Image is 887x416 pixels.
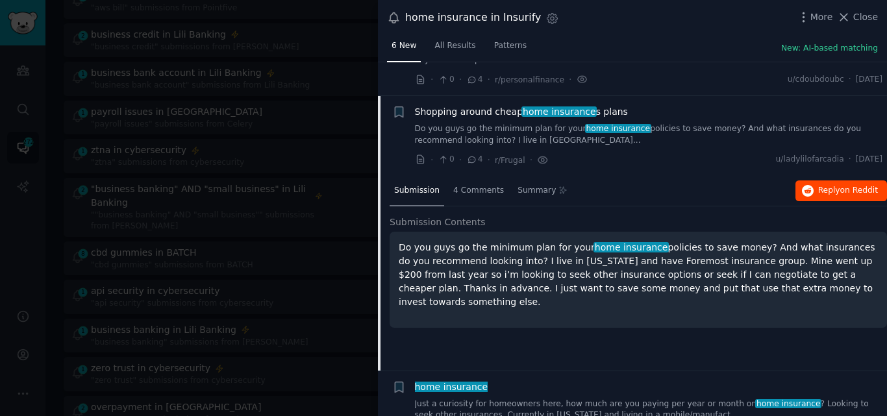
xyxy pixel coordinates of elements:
[781,43,878,55] button: New: AI-based matching
[494,40,527,52] span: Patterns
[392,40,416,52] span: 6 New
[430,36,480,62] a: All Results
[466,154,482,165] span: 4
[797,10,833,24] button: More
[390,215,486,229] span: Submission Contents
[569,73,571,86] span: ·
[755,399,821,408] span: home insurance
[521,106,597,117] span: home insurance
[438,154,454,165] span: 0
[837,10,878,24] button: Close
[415,123,883,146] a: Do you guys go the minimum plan for yourhome insurancepolicies to save money? And what insurances...
[488,73,490,86] span: ·
[453,185,504,197] span: 4 Comments
[488,153,490,167] span: ·
[466,74,482,86] span: 4
[810,10,833,24] span: More
[495,75,564,84] span: r/personalfinance
[490,36,531,62] a: Patterns
[795,180,887,201] button: Replyon Reddit
[405,10,541,26] div: home insurance in Insurify
[818,185,878,197] span: Reply
[585,124,651,133] span: home insurance
[438,74,454,86] span: 0
[434,40,475,52] span: All Results
[853,10,878,24] span: Close
[431,153,433,167] span: ·
[415,380,488,394] a: home insurance
[414,382,489,392] span: home insurance
[530,153,532,167] span: ·
[849,154,851,165] span: ·
[431,73,433,86] span: ·
[415,105,628,119] a: Shopping around cheaphome insurances plans
[495,156,525,165] span: r/Frugal
[415,105,628,119] span: Shopping around cheap s plans
[776,154,844,165] span: u/ladylilofarcadia
[788,74,844,86] span: u/cdoubdoubc
[518,185,556,197] span: Summary
[856,74,882,86] span: [DATE]
[459,153,462,167] span: ·
[394,185,440,197] span: Submission
[387,36,421,62] a: 6 New
[593,242,669,252] span: home insurance
[399,241,878,309] p: Do you guys go the minimum plan for your policies to save money? And what insurances do you recom...
[856,154,882,165] span: [DATE]
[849,74,851,86] span: ·
[840,186,878,195] span: on Reddit
[459,73,462,86] span: ·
